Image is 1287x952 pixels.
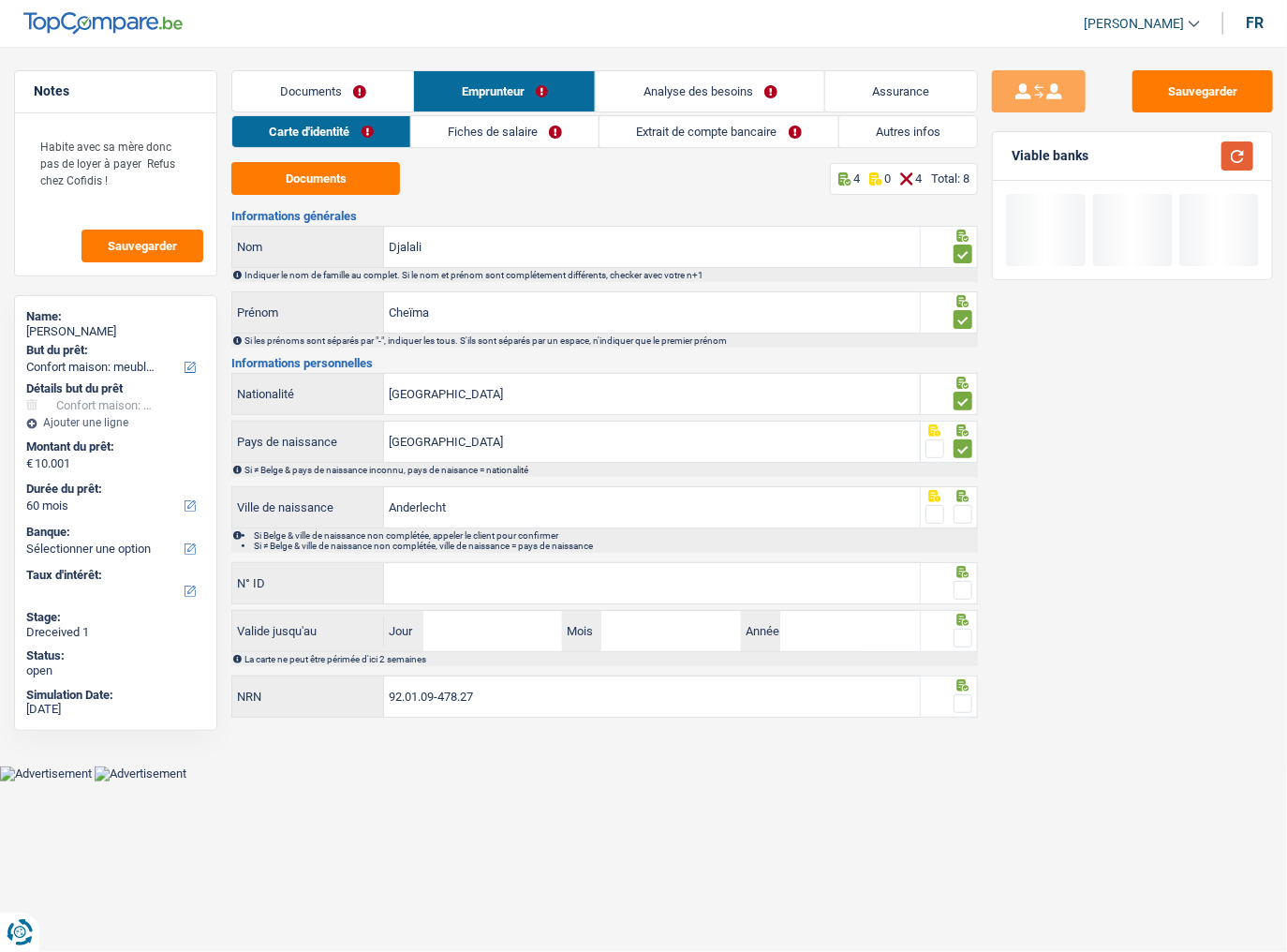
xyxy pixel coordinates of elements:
[26,324,205,339] div: [PERSON_NAME]
[231,210,978,222] h3: Informations générales
[26,482,201,497] label: Durée du prêt:
[34,83,198,99] h5: Notes
[1012,148,1088,164] div: Viable banks
[232,116,409,147] a: Carte d'identité
[384,563,920,603] input: 590-1234567-89
[599,116,837,147] a: Extrait de compte bancaire
[26,456,33,471] span: €
[232,374,383,414] label: Nationalité
[384,677,920,717] input: 12.12.12-123.12
[231,162,400,195] button: Documents
[825,71,977,112] a: Assurance
[26,568,201,583] label: Taux d'intérêt:
[26,610,205,625] div: Stage:
[26,416,205,429] div: Ajouter une ligne
[81,230,203,262] button: Sauvegarder
[232,563,383,603] label: N° ID
[853,171,860,186] p: 4
[384,422,920,462] input: Belgique
[26,525,201,540] label: Banque:
[411,116,599,147] a: Fiches de salaire
[26,439,201,454] label: Montant du prêt:
[780,611,920,651] input: AAAA
[1132,70,1273,112] button: Sauvegarder
[26,309,205,324] div: Name:
[244,335,976,346] div: Si les prénoms sont séparés par "-", indiquer les tous. S'ils sont séparés par un espace, n'indiq...
[26,663,205,678] div: open
[244,270,976,280] div: Indiquer le nom de famille au complet. Si le nom et prénom sont complétement différents, checker ...
[839,116,977,147] a: Autres infos
[244,465,976,475] div: Si ≠ Belge & pays de naissance inconnu, pays de naisance = nationalité
[741,611,780,651] label: Année
[423,611,563,651] input: JJ
[232,227,383,267] label: Nom
[232,617,383,647] label: Valide jusqu'au
[26,648,205,663] div: Status:
[384,374,920,414] input: Belgique
[254,530,976,541] li: Si Belge & ville de naissance non complétée, appeler le client pour confirmer
[26,343,201,358] label: But du prêt:
[884,171,891,186] p: 0
[244,654,976,664] div: La carte ne peut être périmée d'ici 2 semaines
[601,611,741,651] input: MM
[931,171,969,186] div: Total: 8
[254,541,976,551] li: Si ≠ Belge & ville de naissance non complétée, ville de naissance = pays de naissance
[26,625,205,640] div: Dreceived 1
[231,357,978,369] h3: Informations personnelles
[26,688,205,703] div: Simulation Date:
[384,611,423,651] label: Jour
[1246,14,1264,32] div: fr
[1084,16,1184,32] span: [PERSON_NAME]
[26,381,205,396] div: Détails but du prêt
[232,487,383,528] label: Ville de naissance
[1069,8,1200,39] a: [PERSON_NAME]
[232,422,383,462] label: Pays de naissance
[596,71,824,112] a: Analyse des besoins
[562,611,601,651] label: Mois
[915,171,922,186] p: 4
[232,677,383,717] label: NRN
[232,71,413,112] a: Documents
[108,240,177,252] span: Sauvegarder
[414,71,595,112] a: Emprunteur
[232,292,383,333] label: Prénom
[26,702,205,717] div: [DATE]
[23,12,183,35] img: TopCompare Logo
